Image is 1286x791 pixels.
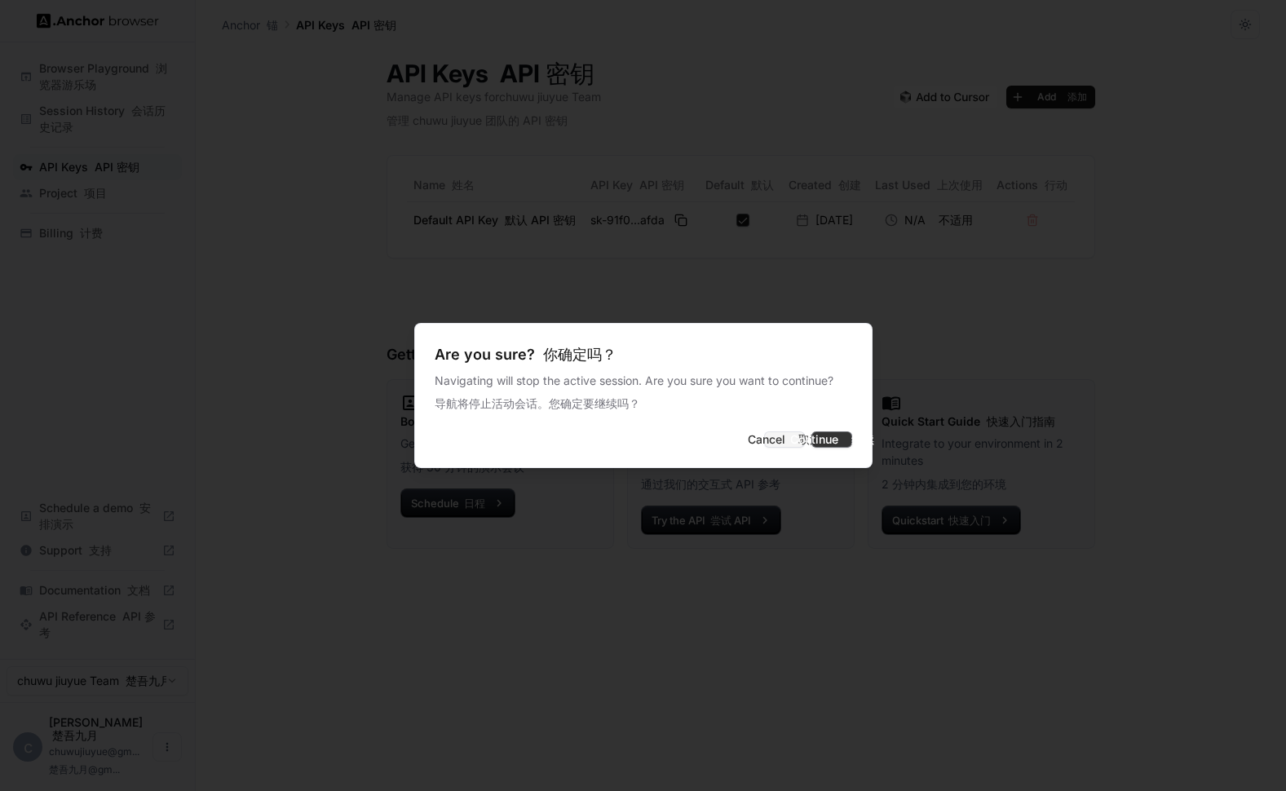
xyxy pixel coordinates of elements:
[764,431,805,448] button: Cancel 取消
[543,346,616,363] font: 你确定吗？
[435,343,852,366] h2: Are you sure?
[435,373,852,418] p: Navigating will stop the active session. Are you sure you want to continue?
[811,431,852,448] button: Continue 继续
[851,432,873,446] font: 继续
[435,396,640,410] font: 导航将停止活动会话。您确定要继续吗？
